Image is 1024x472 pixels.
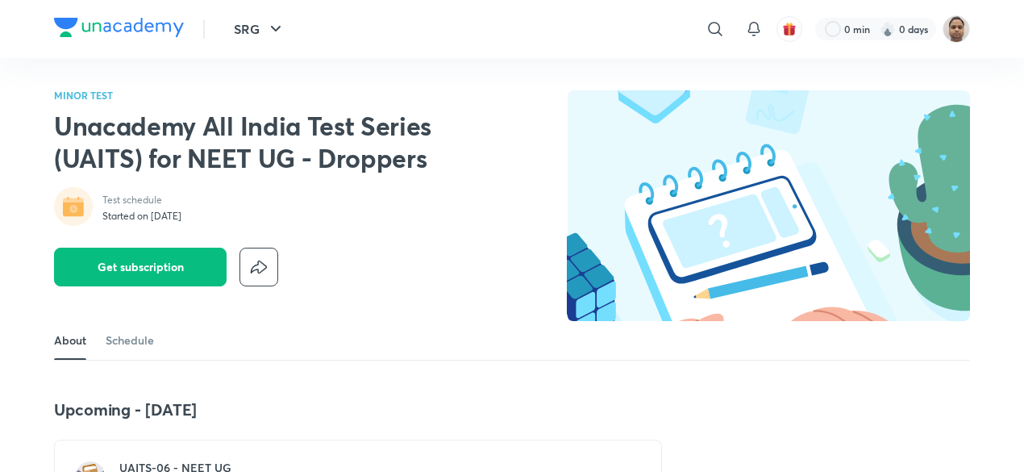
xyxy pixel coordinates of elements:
span: Get subscription [98,259,184,275]
img: avatar [782,22,797,36]
h2: Unacademy All India Test Series (UAITS) for NEET UG - Droppers [54,110,467,174]
p: Test schedule [102,194,181,207]
button: Get subscription [54,248,227,286]
h4: Upcoming - [DATE] [54,399,662,420]
img: Shekhar Banerjee [943,15,970,43]
img: Company Logo [54,18,184,37]
a: Schedule [106,321,154,360]
button: avatar [776,16,802,42]
a: About [54,321,86,360]
img: streak [880,21,896,37]
p: Started on [DATE] [102,210,181,223]
a: Company Logo [54,18,184,41]
p: MINOR TEST [54,90,467,100]
button: SRG [224,13,295,45]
